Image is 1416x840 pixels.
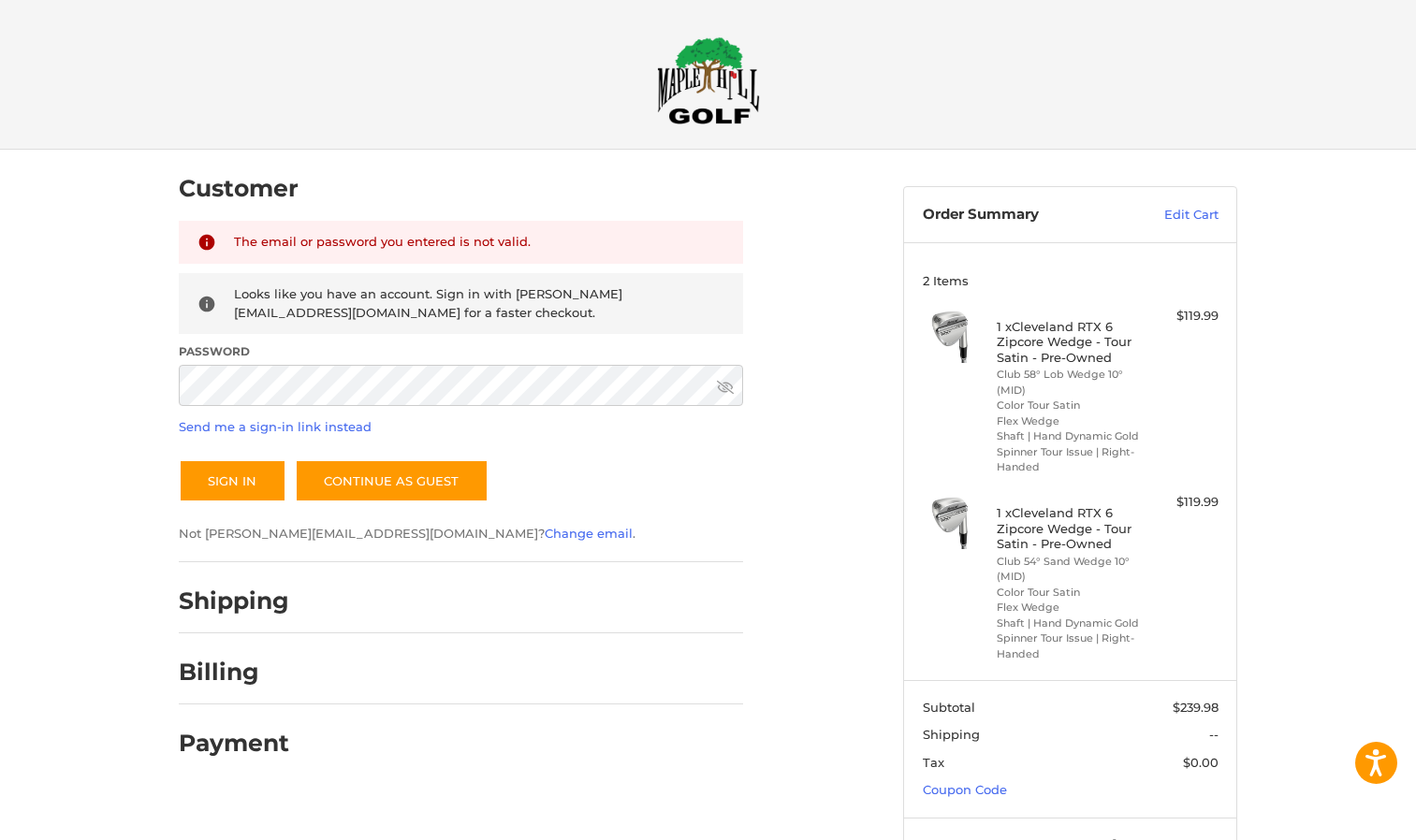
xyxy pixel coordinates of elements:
[923,782,1007,797] a: Coupon Code
[179,658,288,687] h2: Billing
[923,755,944,770] span: Tax
[234,286,622,320] span: Looks like you have an account. Sign in with [PERSON_NAME][EMAIL_ADDRESS][DOMAIN_NAME] for a fast...
[1183,755,1219,770] span: $0.00
[923,727,980,742] span: Shipping
[295,459,489,502] a: Continue as guest
[997,505,1140,551] h4: 1 x Cleveland RTX 6 Zipcore Wedge - Tour Satin - Pre-Owned
[923,273,1219,288] h3: 2 Items
[997,554,1140,585] li: Club 54° Sand Wedge 10° (MID)
[997,428,1140,475] li: Shaft | Hand Dynamic Gold Spinner Tour Issue | Right-Handed
[923,700,975,715] span: Subtotal
[657,36,760,124] img: Maple Hill Golf
[179,525,743,543] p: Not [PERSON_NAME][EMAIL_ADDRESS][DOMAIN_NAME]? .
[997,413,1140,429] li: Flex Wedge
[179,174,299,203] h2: Customer
[923,206,1124,224] h3: Order Summary
[997,319,1140,365] h4: 1 x Cleveland RTX 6 Zipcore Wedge - Tour Satin - Pre-Owned
[997,600,1140,616] li: Flex Wedge
[1145,307,1219,326] div: $119.99
[997,616,1140,662] li: Shaft | Hand Dynamic Gold Spinner Tour Issue | Right-Handed
[179,459,286,502] button: Sign In
[179,343,743,360] label: Password
[997,367,1140,398] li: Club 58° Lob Wedge 10° (MID)
[179,587,289,616] h2: Shipping
[997,585,1140,601] li: Color Tour Satin
[997,398,1140,413] li: Color Tour Satin
[1145,493,1219,512] div: $119.99
[1124,206,1219,224] a: Edit Cart
[1173,700,1219,715] span: $239.98
[545,526,633,541] a: Change email
[1209,727,1219,742] span: --
[234,233,725,253] div: The email or password you entered is not valid.
[179,729,289,758] h2: Payment
[179,419,372,434] a: Send me a sign-in link instead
